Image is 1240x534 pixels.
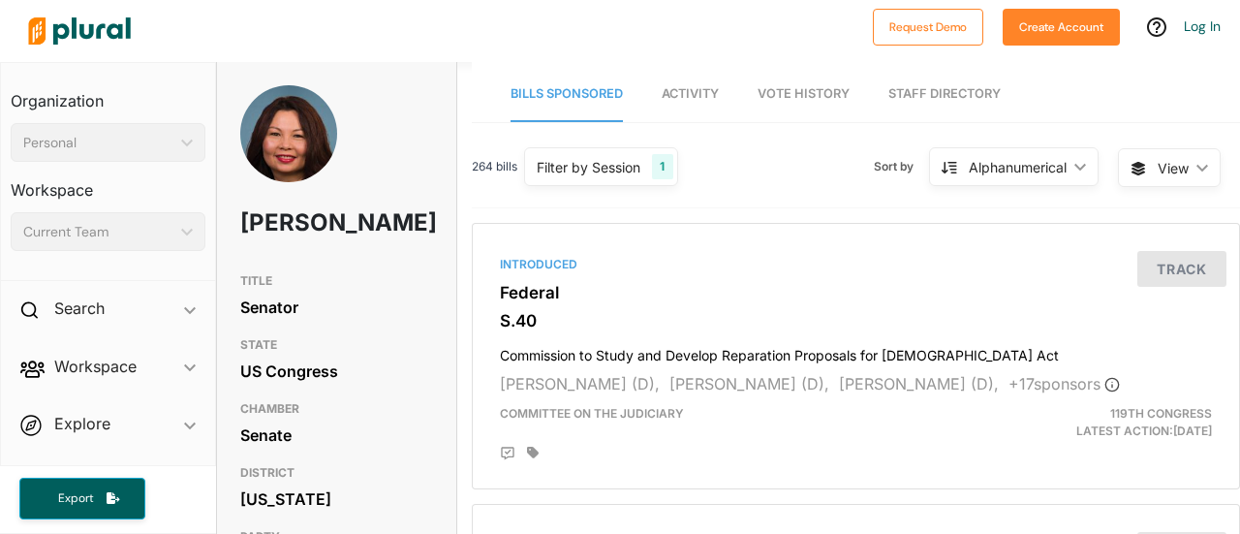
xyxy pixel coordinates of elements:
h3: Federal [500,283,1212,302]
span: [PERSON_NAME] (D), [500,374,660,393]
div: Add Position Statement [500,446,515,461]
div: US Congress [240,357,433,386]
button: Track [1137,251,1226,287]
h3: TITLE [240,269,433,293]
span: Committee on the Judiciary [500,406,684,421]
span: 119th Congress [1110,406,1212,421]
button: Create Account [1003,9,1120,46]
span: Export [45,490,107,507]
span: Activity [662,86,719,101]
a: Staff Directory [888,67,1001,122]
a: Log In [1184,17,1221,35]
div: [US_STATE] [240,485,433,514]
h3: S.40 [500,311,1212,330]
a: Bills Sponsored [511,67,623,122]
div: Add tags [527,446,539,459]
span: [PERSON_NAME] (D), [669,374,829,393]
div: Latest Action: [DATE] [979,405,1226,440]
span: Vote History [758,86,850,101]
span: Bills Sponsored [511,86,623,101]
a: Vote History [758,67,850,122]
div: Alphanumerical [969,157,1067,177]
span: Sort by [874,158,929,175]
h3: Workspace [11,162,205,204]
span: + 17 sponsor s [1008,374,1120,393]
div: Senator [240,293,433,322]
span: 264 bills [472,158,517,175]
h3: DISTRICT [240,461,433,485]
h4: Commission to Study and Develop Reparation Proposals for [DEMOGRAPHIC_DATA] Act [500,338,1212,364]
h3: STATE [240,333,433,357]
div: 1 [652,154,672,179]
button: Request Demo [873,9,983,46]
div: Personal [23,133,173,153]
a: Request Demo [873,16,983,36]
button: Export [19,478,145,519]
div: Filter by Session [537,157,640,177]
div: Senate [240,421,433,450]
span: [PERSON_NAME] (D), [839,374,999,393]
h3: Organization [11,73,205,115]
div: Current Team [23,222,173,242]
span: View [1158,158,1189,178]
h2: Search [54,298,105,319]
img: Headshot of Tammy Duckworth [240,85,337,204]
h1: [PERSON_NAME] [240,194,356,252]
div: Introduced [500,256,1212,273]
a: Create Account [1003,16,1120,36]
a: Activity [662,67,719,122]
h3: CHAMBER [240,397,433,421]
